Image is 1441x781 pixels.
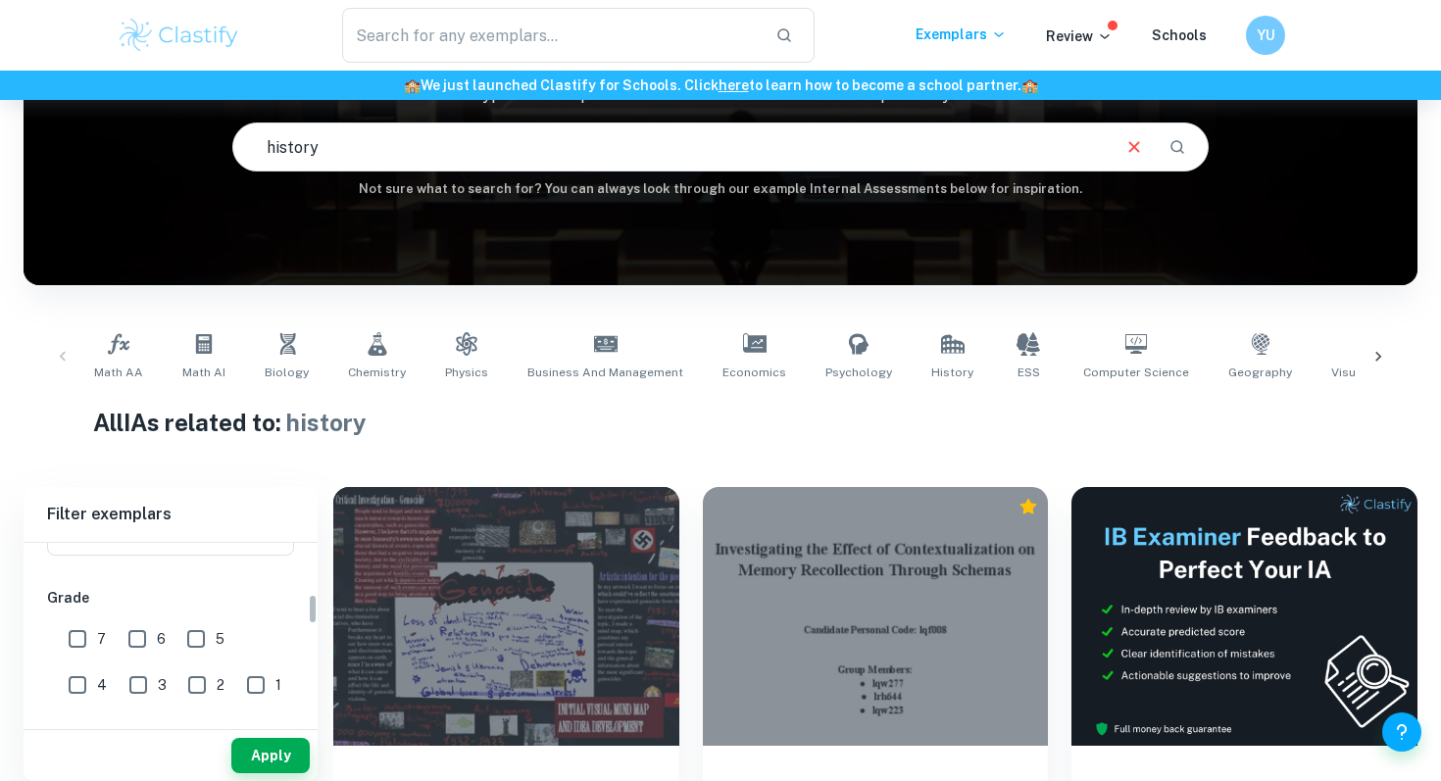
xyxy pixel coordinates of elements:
span: Psychology [825,364,892,381]
span: Math AA [94,364,143,381]
span: history [286,409,367,436]
span: 3 [158,674,167,696]
button: Search [1161,130,1194,164]
h6: YU [1255,24,1277,46]
span: 7 [97,628,106,650]
button: Apply [231,738,310,773]
h6: Grade [47,587,294,609]
a: here [719,77,749,93]
span: Economics [722,364,786,381]
img: Clastify logo [117,16,241,55]
span: 🏫 [404,77,421,93]
p: Exemplars [916,24,1007,45]
span: Chemistry [348,364,406,381]
div: Premium [1019,497,1038,516]
h1: All IAs related to: [93,405,1348,440]
button: Clear [1116,128,1153,166]
span: History [931,364,973,381]
h6: We just launched Clastify for Schools. Click to learn how to become a school partner. [4,74,1437,96]
span: 6 [157,628,166,650]
span: Biology [265,364,309,381]
span: Math AI [182,364,225,381]
span: Computer Science [1083,364,1189,381]
h6: Not sure what to search for? You can always look through our example Internal Assessments below f... [24,179,1417,199]
button: YU [1246,16,1285,55]
span: 🏫 [1021,77,1038,93]
a: Schools [1152,27,1207,43]
span: Geography [1228,364,1292,381]
span: ESS [1018,364,1040,381]
span: Business and Management [527,364,683,381]
span: 4 [97,674,107,696]
span: 1 [275,674,281,696]
input: Search for any exemplars... [342,8,760,63]
img: Thumbnail [1071,487,1417,746]
p: Review [1046,25,1113,47]
span: Physics [445,364,488,381]
span: 2 [217,674,224,696]
h6: Filter exemplars [24,487,318,542]
span: 5 [216,628,224,650]
button: Help and Feedback [1382,712,1421,752]
input: E.g. player arrangements, enthalpy of combustion, analysis of a big city... [233,120,1107,174]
